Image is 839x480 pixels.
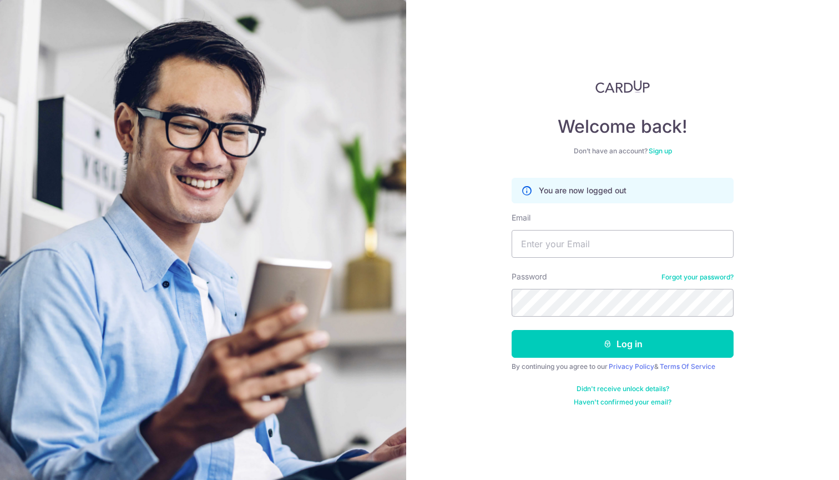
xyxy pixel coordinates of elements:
[512,271,547,282] label: Password
[512,212,530,223] label: Email
[577,384,669,393] a: Didn't receive unlock details?
[512,230,734,258] input: Enter your Email
[512,362,734,371] div: By continuing you agree to our &
[512,116,734,138] h4: Welcome back!
[660,362,715,371] a: Terms Of Service
[609,362,654,371] a: Privacy Policy
[574,398,671,407] a: Haven't confirmed your email?
[661,273,734,282] a: Forgot your password?
[512,147,734,156] div: Don’t have an account?
[512,330,734,358] button: Log in
[649,147,672,155] a: Sign up
[595,80,650,93] img: CardUp Logo
[539,185,626,196] p: You are now logged out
